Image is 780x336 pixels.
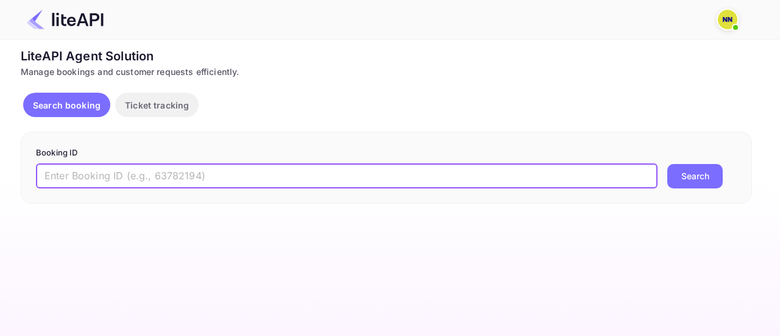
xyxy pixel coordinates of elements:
p: Search booking [33,99,101,112]
div: Manage bookings and customer requests efficiently. [21,65,752,78]
img: N/A N/A [718,10,737,29]
img: LiteAPI Logo [27,10,104,29]
button: Search [667,164,723,188]
div: LiteAPI Agent Solution [21,47,752,65]
p: Ticket tracking [125,99,189,112]
input: Enter Booking ID (e.g., 63782194) [36,164,658,188]
p: Booking ID [36,147,737,159]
